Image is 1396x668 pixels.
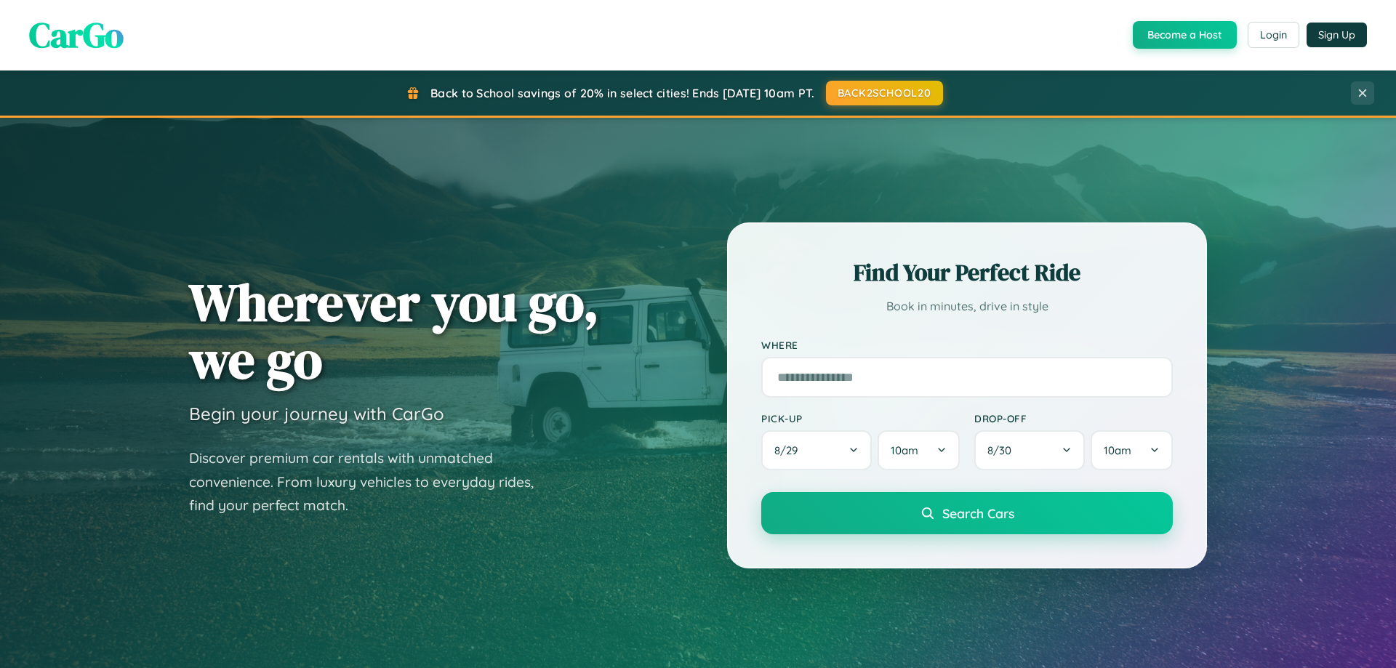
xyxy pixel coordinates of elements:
label: Drop-off [974,412,1173,424]
label: Where [761,339,1173,351]
button: Become a Host [1133,21,1237,49]
span: Back to School savings of 20% in select cities! Ends [DATE] 10am PT. [430,86,814,100]
span: 10am [1104,443,1131,457]
h3: Begin your journey with CarGo [189,403,444,424]
h2: Find Your Perfect Ride [761,257,1173,289]
h1: Wherever you go, we go [189,273,599,388]
button: Search Cars [761,492,1173,534]
p: Book in minutes, drive in style [761,296,1173,317]
span: Search Cars [942,505,1014,521]
span: 8 / 29 [774,443,805,457]
span: 8 / 30 [987,443,1019,457]
label: Pick-up [761,412,960,424]
span: CarGo [29,11,124,59]
span: 10am [891,443,918,457]
button: Login [1248,22,1299,48]
button: 10am [1091,430,1173,470]
button: Sign Up [1307,23,1367,47]
button: 8/29 [761,430,872,470]
button: BACK2SCHOOL20 [826,81,943,105]
button: 10am [878,430,960,470]
p: Discover premium car rentals with unmatched convenience. From luxury vehicles to everyday rides, ... [189,446,553,518]
button: 8/30 [974,430,1085,470]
